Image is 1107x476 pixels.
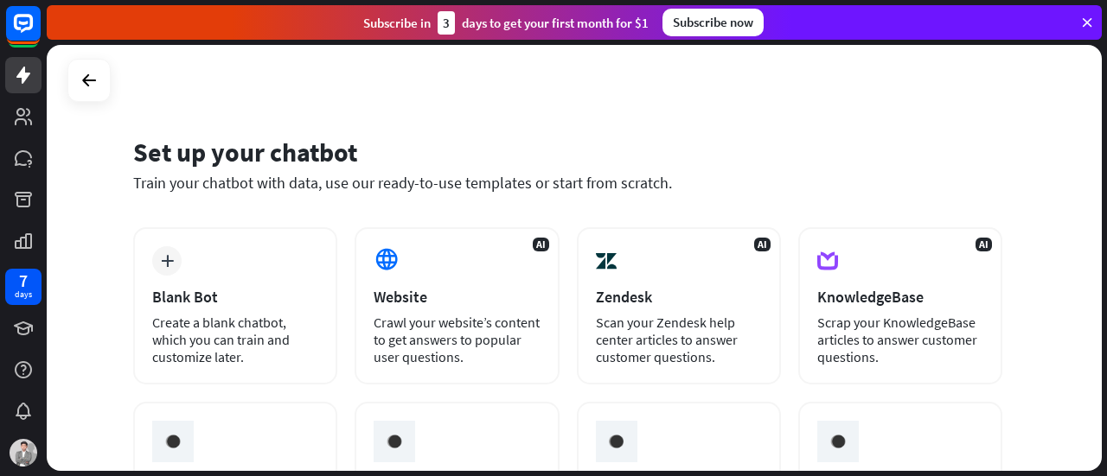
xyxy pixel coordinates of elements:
[662,9,764,36] div: Subscribe now
[19,273,28,289] div: 7
[15,289,32,301] div: days
[5,269,42,305] a: 7 days
[363,11,649,35] div: Subscribe in days to get your first month for $1
[438,11,455,35] div: 3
